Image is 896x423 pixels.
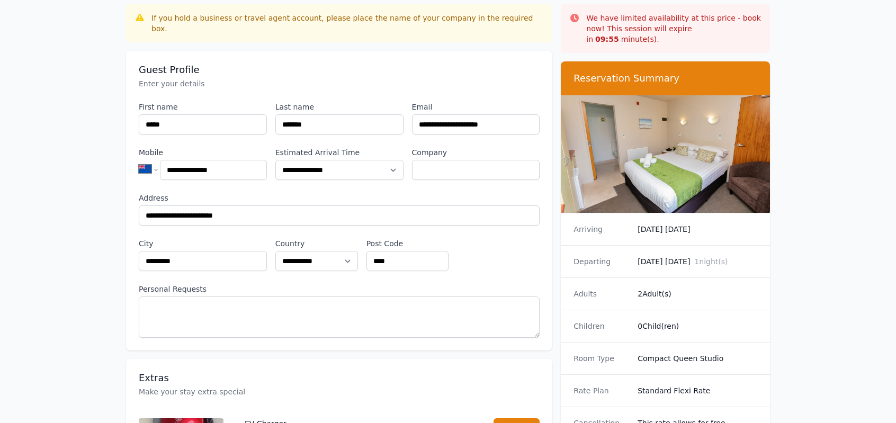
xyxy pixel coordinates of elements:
label: Mobile [139,147,267,158]
dt: Departing [574,256,629,267]
dd: 0 Child(ren) [638,321,757,331]
span: 1 night(s) [694,257,728,266]
dt: Room Type [574,353,629,364]
label: Personal Requests [139,284,540,294]
label: Last name [275,102,404,112]
dt: Rate Plan [574,385,629,396]
label: Company [412,147,540,158]
dt: Arriving [574,224,629,235]
dd: Standard Flexi Rate [638,385,757,396]
label: First name [139,102,267,112]
img: Compact Queen Studio [561,95,770,213]
div: If you hold a business or travel agent account, please place the name of your company in the requ... [151,13,544,34]
label: Address [139,193,540,203]
dd: [DATE] [DATE] [638,256,757,267]
p: We have limited availability at this price - book now! This session will expire in minute(s). [586,13,761,44]
h3: Reservation Summary [574,72,757,85]
dt: Adults [574,289,629,299]
label: Post Code [366,238,449,249]
dt: Children [574,321,629,331]
p: Make your stay extra special [139,386,540,397]
dd: Compact Queen Studio [638,353,757,364]
dd: 2 Adult(s) [638,289,757,299]
p: Enter your details [139,78,540,89]
label: Country [275,238,358,249]
label: Estimated Arrival Time [275,147,404,158]
dd: [DATE] [DATE] [638,224,757,235]
h3: Guest Profile [139,64,540,76]
label: City [139,238,267,249]
strong: 09 : 55 [595,35,619,43]
label: Email [412,102,540,112]
h3: Extras [139,372,540,384]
